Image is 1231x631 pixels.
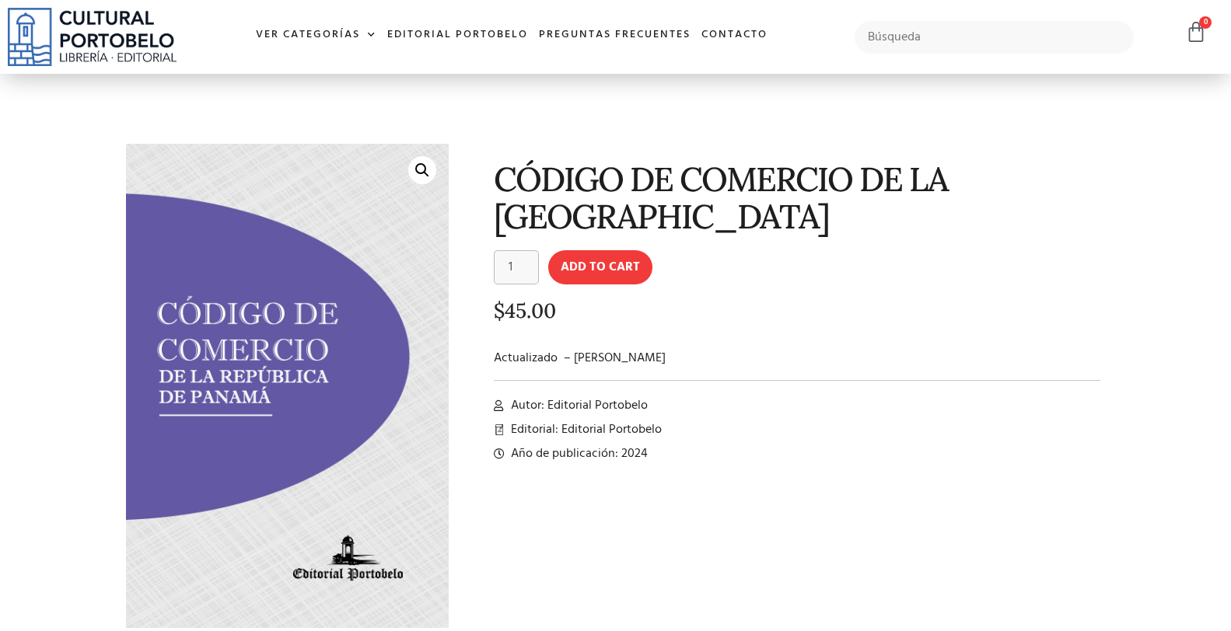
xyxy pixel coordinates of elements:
[507,396,648,415] span: Autor: Editorial Portobelo
[494,298,556,323] bdi: 45.00
[494,298,505,323] span: $
[507,420,662,439] span: Editorial: Editorial Portobelo
[855,21,1133,54] input: Búsqueda
[1185,21,1207,44] a: 0
[533,19,696,52] a: Preguntas frecuentes
[408,156,436,184] a: 🔍
[548,250,652,284] button: Add to cart
[696,19,773,52] a: Contacto
[1199,16,1212,29] span: 0
[494,349,1101,368] p: Actualizado – [PERSON_NAME]
[250,19,382,52] a: Ver Categorías
[382,19,533,52] a: Editorial Portobelo
[494,161,1101,235] h1: CÓDIGO DE COMERCIO DE LA [GEOGRAPHIC_DATA]
[494,250,539,284] input: Product quantity
[507,444,648,463] span: Año de publicación: 2024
